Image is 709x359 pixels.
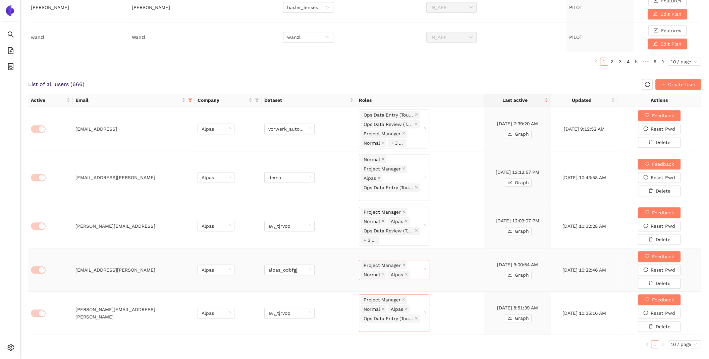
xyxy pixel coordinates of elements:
[608,58,616,65] a: 2
[306,267,312,273] span: loading
[656,280,670,287] span: Delete
[7,29,14,42] span: search
[638,251,680,262] button: heartFeedback
[659,340,667,348] li: Next Page
[361,271,386,279] span: Normal
[632,58,640,66] li: 5
[651,340,659,348] li: 1
[661,60,665,64] span: right
[505,130,532,138] button: line-chartGraph
[28,94,73,107] th: this column's title is Active,this column is sortable
[638,207,680,218] button: heartFeedback
[515,314,529,322] span: Graph
[7,61,14,74] span: container
[361,120,420,128] span: Ops Data Review (Toucan)
[28,22,129,52] td: wanzl
[651,222,675,230] span: Reset Pwd
[364,208,401,216] span: Project Manager
[645,161,649,167] span: heart
[381,219,385,223] span: close
[388,305,410,313] span: Alpas
[551,248,617,292] td: [DATE] 10:22:46 AM
[268,172,311,183] span: demo
[651,309,675,317] span: Reset Pwd
[404,307,408,311] span: close
[361,111,420,119] span: Ops Data Entry (Toucan)
[421,310,427,316] span: loading
[505,314,532,322] button: line-chartGraph
[39,174,45,181] span: loading
[7,342,14,355] span: setting
[364,296,401,303] span: Project Manager
[364,271,380,278] span: Normal
[638,124,680,134] button: reloadReset Pwd
[551,292,617,335] td: [DATE] 10:35:16 AM
[402,298,405,302] span: close
[415,113,418,117] span: close
[652,160,674,168] span: Feedback
[487,304,548,311] div: [DATE] 8:51:39 AM
[651,341,659,348] a: 1
[202,221,230,231] span: Alpas
[660,10,681,18] span: Edit Plan
[361,314,420,322] span: Ops Data Entry (Toucan)
[287,2,329,12] span: basler_lenses
[361,305,386,313] span: Normal
[268,221,311,231] span: avl_tjrvop
[651,125,675,133] span: Reset Pwd
[226,223,232,229] span: loading
[566,22,634,52] td: PILOT
[643,267,648,273] span: reload
[381,157,385,161] span: close
[643,310,648,316] span: reload
[391,139,403,147] span: + 3 ...
[640,58,651,66] span: •••
[73,151,195,204] td: [EMAIL_ADDRESS][PERSON_NAME]
[364,236,376,244] span: + 3 ...
[600,58,608,65] a: 1
[515,227,529,235] span: Graph
[600,58,608,66] li: 1
[73,292,195,335] td: [PERSON_NAME][EMAIL_ADDRESS][PERSON_NAME]
[642,82,652,87] span: reload
[648,281,653,286] span: delete
[364,165,401,172] span: Project Manager
[648,324,653,329] span: delete
[645,297,649,302] span: heart
[487,120,548,127] div: [DATE] 7:39:20 AM
[202,172,230,183] span: Alpas
[656,139,670,146] span: Delete
[404,273,408,277] span: close
[653,11,658,17] span: edit
[377,176,381,180] span: close
[660,40,681,48] span: Edit Plan
[633,58,640,65] a: 5
[653,41,658,47] span: edit
[659,340,667,348] button: right
[255,98,259,102] span: filter
[651,58,659,66] li: 9
[361,139,386,147] span: Normal
[661,342,665,346] span: right
[364,218,380,225] span: Normal
[364,139,380,147] span: Normal
[645,113,649,118] span: heart
[659,58,667,66] button: right
[262,94,356,107] th: this column's title is Dataset,this column is sortable
[638,308,680,318] button: reloadReset Pwd
[638,186,680,196] button: deleteDelete
[670,58,698,65] span: 10 / page
[652,112,674,119] span: Feedback
[659,58,667,66] li: Next Page
[648,25,687,36] button: check-squareFeatures
[415,316,418,320] span: close
[643,126,648,132] span: reload
[645,342,649,346] span: left
[551,94,617,107] th: this column's title is Updated,this column is sortable
[652,296,674,303] span: Feedback
[652,209,674,216] span: Feedback
[415,186,418,190] span: close
[668,81,696,88] span: Create User
[651,174,675,181] span: Reset Pwd
[655,79,701,90] button: plusCreate User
